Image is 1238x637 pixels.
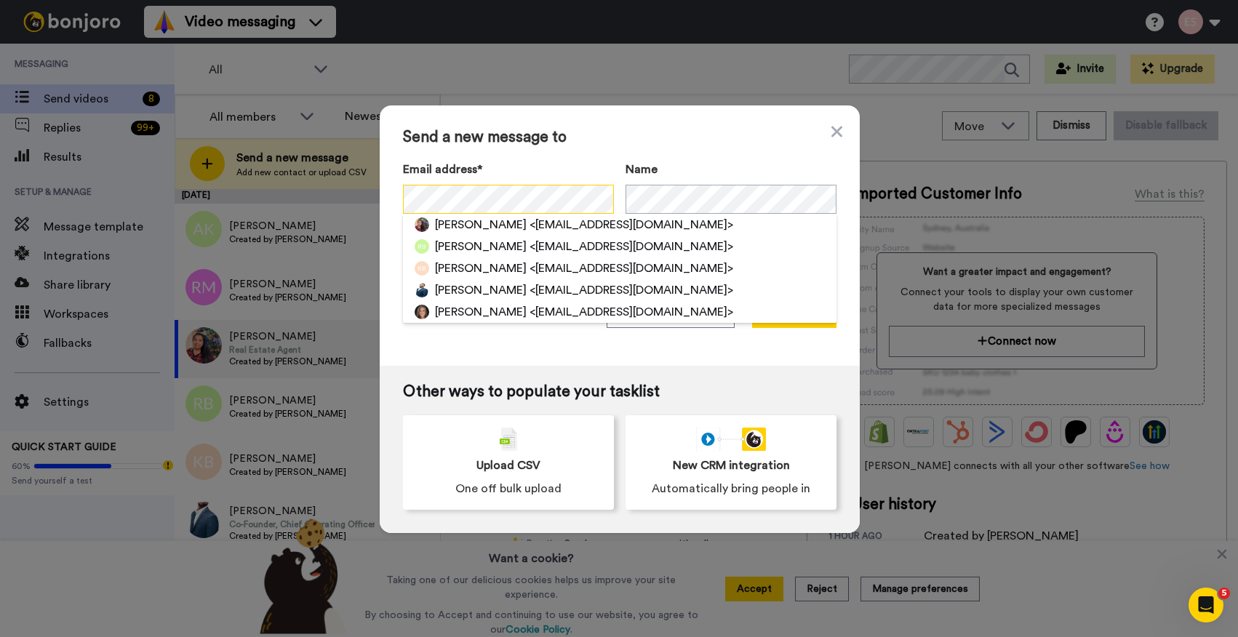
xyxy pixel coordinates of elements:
[403,383,836,401] span: Other ways to populate your tasklist
[435,216,527,233] span: [PERSON_NAME]
[403,129,836,146] span: Send a new message to
[530,216,733,233] span: <[EMAIL_ADDRESS][DOMAIN_NAME]>
[476,457,540,474] span: Upload CSV
[403,161,614,178] label: Email address*
[530,260,733,277] span: <[EMAIL_ADDRESS][DOMAIN_NAME]>
[455,480,562,497] span: One off bulk upload
[1218,588,1230,599] span: 5
[415,283,429,297] img: cc7cdeac-f9d6-40b6-b54f-4cca262b32e7.jpg
[530,238,733,255] span: <[EMAIL_ADDRESS][DOMAIN_NAME]>
[673,457,790,474] span: New CRM integration
[626,161,658,178] span: Name
[435,260,527,277] span: [PERSON_NAME]
[435,303,527,321] span: [PERSON_NAME]
[415,217,429,232] img: 427dbd4e-95f7-4929-a57c-8c7821f64e49.jpg
[435,281,527,299] span: [PERSON_NAME]
[415,239,429,254] img: rb.png
[530,303,733,321] span: <[EMAIL_ADDRESS][DOMAIN_NAME]>
[696,428,766,451] div: animation
[435,238,527,255] span: [PERSON_NAME]
[500,428,517,451] img: csv-grey.png
[1189,588,1223,622] iframe: Intercom live chat
[652,480,810,497] span: Automatically bring people in
[530,281,733,299] span: <[EMAIL_ADDRESS][DOMAIN_NAME]>
[415,305,429,319] img: 1e1c4175-67d2-4823-bc11-be730db40620.jpg
[415,261,429,276] img: kb.png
